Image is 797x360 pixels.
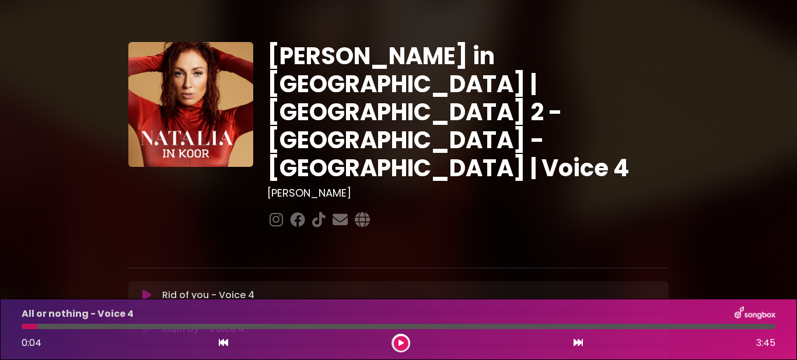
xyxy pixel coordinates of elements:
p: All or nothing - Voice 4 [22,307,134,321]
img: songbox-logo-white.png [735,306,775,321]
h3: [PERSON_NAME] [267,187,669,200]
span: 3:45 [756,336,775,350]
span: 0:04 [22,336,41,349]
img: YTVS25JmS9CLUqXqkEhs [128,42,253,167]
h1: [PERSON_NAME] in [GEOGRAPHIC_DATA] | [GEOGRAPHIC_DATA] 2 - [GEOGRAPHIC_DATA] - [GEOGRAPHIC_DATA] ... [267,42,669,182]
p: Rid of you - Voice 4 [162,288,254,302]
